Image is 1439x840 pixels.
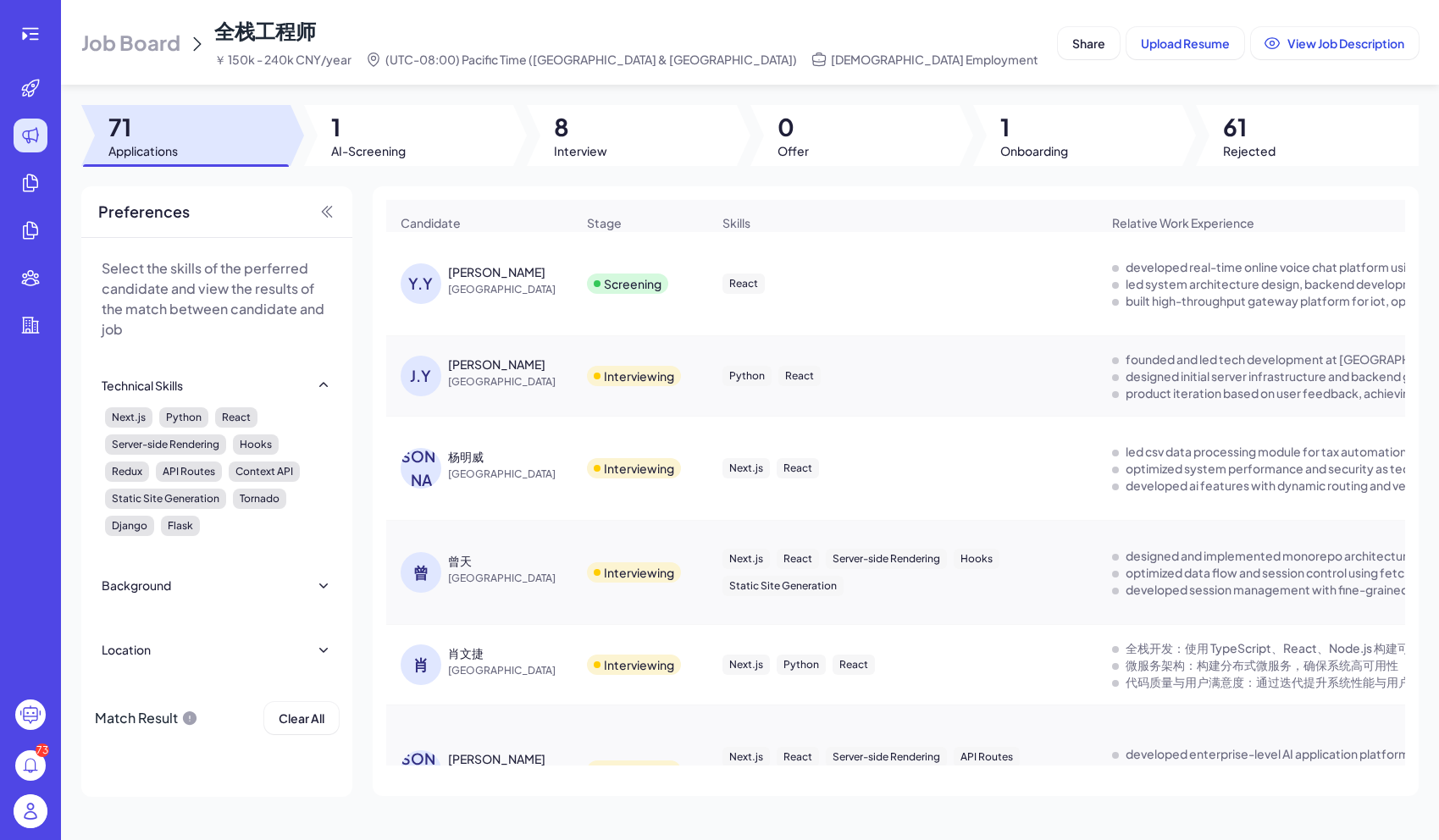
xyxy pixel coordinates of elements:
[954,549,999,569] div: Hooks
[722,366,772,386] div: Python
[401,356,441,396] div: J.Y
[448,750,545,767] div: 李炯
[778,142,809,159] span: Offer
[1072,36,1105,51] span: Share
[401,448,441,489] div: [PERSON_NAME]
[722,274,765,294] div: React
[1000,112,1068,142] span: 1
[448,570,575,587] span: [GEOGRAPHIC_DATA]
[777,549,819,569] div: React
[161,516,200,536] div: Flask
[14,794,47,828] img: user_logo.png
[833,655,875,675] div: React
[105,489,226,509] div: Static Site Generation
[954,747,1020,767] div: API Routes
[264,702,339,734] button: Clear All
[554,112,607,142] span: 8
[604,275,661,292] div: Screening
[1112,214,1254,231] span: Relative Work Experience
[448,552,472,569] div: 曾天
[1000,142,1068,159] span: Onboarding
[448,448,484,465] div: 杨明威
[448,373,575,390] span: [GEOGRAPHIC_DATA]
[81,29,180,56] span: Job Board
[401,750,441,791] div: [PERSON_NAME]
[722,747,770,767] div: Next.js
[777,458,819,478] div: React
[105,407,152,428] div: Next.js
[587,214,622,231] span: Stage
[604,460,674,477] div: Interviewing
[108,112,178,142] span: 71
[102,377,183,394] div: Technical Skills
[448,466,575,483] span: [GEOGRAPHIC_DATA]
[233,434,279,455] div: Hooks
[1126,443,1407,460] div: led csv data processing module for tax automation
[448,281,575,298] span: [GEOGRAPHIC_DATA]
[777,655,826,675] div: Python
[102,258,332,340] p: Select the skills of the perferred candidate and view the results of the match between candidate ...
[401,214,461,231] span: Candidate
[448,662,575,679] span: [GEOGRAPHIC_DATA]
[401,552,441,593] div: 曾
[722,458,770,478] div: Next.js
[722,549,770,569] div: Next.js
[331,142,406,159] span: AI-Screening
[448,356,545,373] div: Jiang Yin
[214,51,351,68] span: ￥ 150k - 240k CNY/year
[722,576,844,596] div: Static Site Generation
[1126,745,1415,762] div: developed enterprise-level AI application platforms
[385,51,797,68] span: (UTC-08:00) Pacific Time ([GEOGRAPHIC_DATA] & [GEOGRAPHIC_DATA])
[1223,142,1276,159] span: Rejected
[1223,112,1276,142] span: 61
[108,142,178,159] span: Applications
[102,577,171,594] div: Background
[331,112,406,142] span: 1
[229,461,300,482] div: Context API
[831,51,1038,68] span: [DEMOGRAPHIC_DATA] Employment
[105,461,149,482] div: Redux
[778,366,821,386] div: React
[102,641,151,658] div: Location
[105,516,154,536] div: Django
[722,214,750,231] span: Skills
[215,407,257,428] div: React
[279,710,324,726] span: Clear All
[722,655,770,675] div: Next.js
[826,747,947,767] div: Server-side Rendering
[233,489,286,509] div: Tornado
[36,743,49,757] div: 73
[95,702,198,734] div: Match Result
[777,747,819,767] div: React
[826,549,947,569] div: Server-side Rendering
[401,263,441,304] div: Y.Y
[105,434,226,455] div: Server-side Rendering
[1141,36,1230,51] span: Upload Resume
[604,367,674,384] div: Interviewing
[214,18,316,43] span: 全栈工程师
[156,461,222,482] div: API Routes
[448,644,484,661] div: 肖文捷
[1058,27,1120,59] button: Share
[554,142,607,159] span: Interview
[778,112,809,142] span: 0
[604,564,674,581] div: Interviewing
[1126,762,1421,779] div: implemented OAuth2.0/JWT authentication systems
[1287,36,1404,51] span: View Job Description
[1126,656,1398,673] div: 微服务架构：构建分布式微服务，确保系统高可用性
[1251,27,1419,59] button: View Job Description
[448,263,545,280] div: Yang Yu
[159,407,208,428] div: Python
[604,656,674,673] div: Interviewing
[1126,27,1244,59] button: Upload Resume
[401,644,441,685] div: 肖
[98,200,190,224] span: Preferences
[604,762,674,779] div: Interviewing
